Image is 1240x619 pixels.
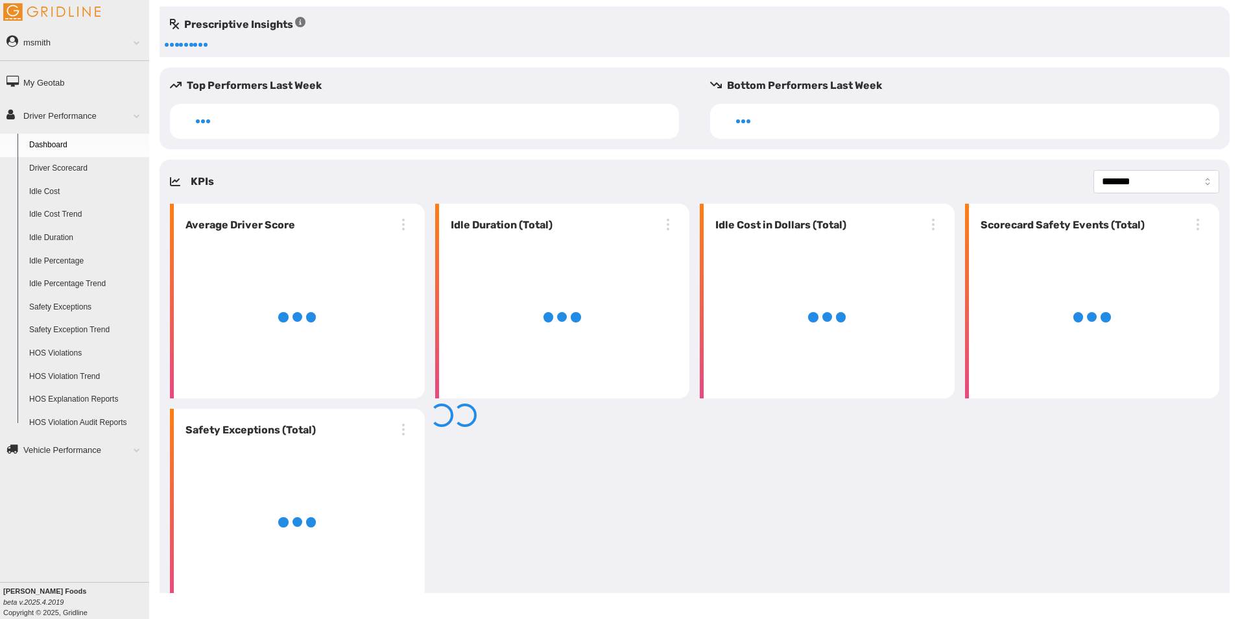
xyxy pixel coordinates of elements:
b: [PERSON_NAME] Foods [3,587,86,595]
a: Idle Duration [23,226,149,250]
a: Idle Cost [23,180,149,204]
a: HOS Violation Audit Reports [23,411,149,435]
a: Driver Scorecard [23,157,149,180]
a: Dashboard [23,134,149,157]
a: HOS Violations [23,342,149,365]
a: HOS Explanation Reports [23,388,149,411]
h6: Safety Exceptions (Total) [180,422,316,438]
img: Gridline [3,3,101,21]
h5: Top Performers Last Week [170,78,689,93]
a: Safety Exceptions [23,296,149,319]
h6: Average Driver Score [180,217,295,233]
div: Copyright © 2025, Gridline [3,586,149,618]
a: Idle Percentage [23,250,149,273]
a: Idle Cost Trend [23,203,149,226]
a: HOS Violation Trend [23,365,149,389]
i: beta v.2025.4.2019 [3,598,64,606]
h5: Bottom Performers Last Week [710,78,1230,93]
h5: Prescriptive Insights [170,17,305,32]
h5: KPIs [191,174,214,189]
h6: Idle Cost in Dollars (Total) [710,217,846,233]
a: Safety Exception Trend [23,319,149,342]
a: Idle Percentage Trend [23,273,149,296]
h6: Scorecard Safety Events (Total) [975,217,1145,233]
h6: Idle Duration (Total) [446,217,553,233]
